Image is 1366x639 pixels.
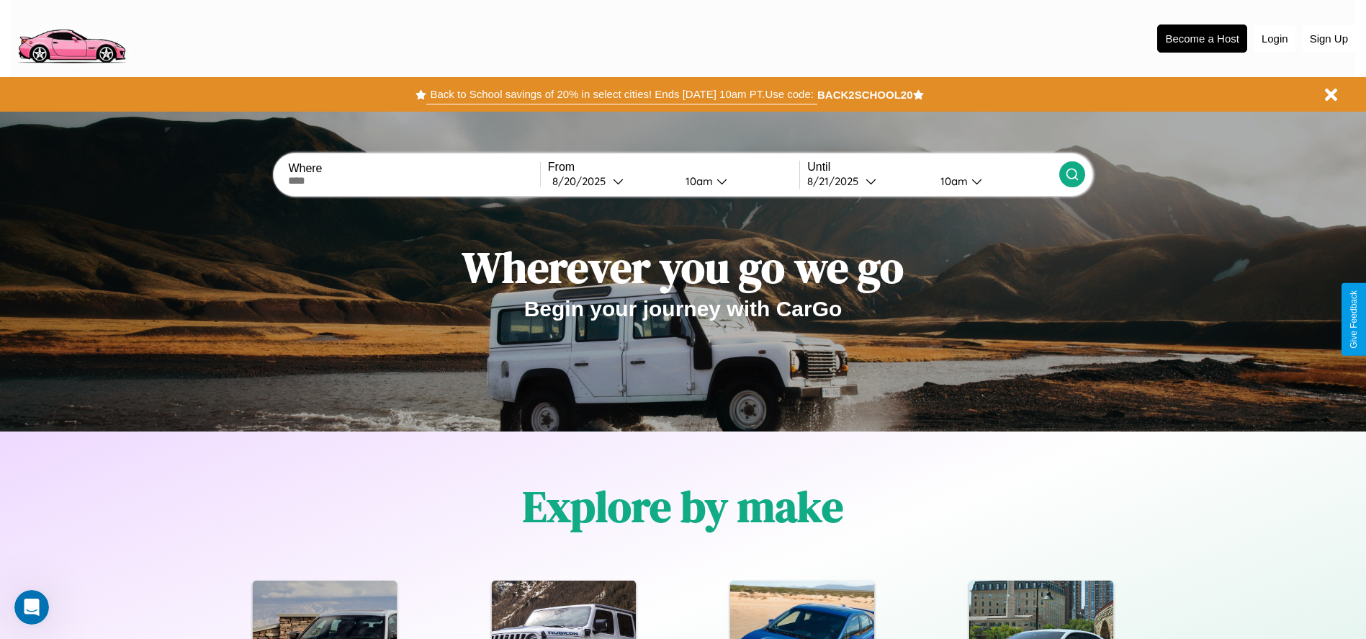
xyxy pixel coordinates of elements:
[817,89,913,101] b: BACK2SCHOOL20
[1349,290,1359,349] div: Give Feedback
[1303,25,1355,52] button: Sign Up
[14,590,49,625] iframe: Intercom live chat
[807,174,866,188] div: 8 / 21 / 2025
[11,7,132,67] img: logo
[933,174,971,188] div: 10am
[1254,25,1295,52] button: Login
[552,174,613,188] div: 8 / 20 / 2025
[548,161,799,174] label: From
[674,174,800,189] button: 10am
[678,174,716,188] div: 10am
[929,174,1059,189] button: 10am
[807,161,1059,174] label: Until
[426,84,817,104] button: Back to School savings of 20% in select cities! Ends [DATE] 10am PT.Use code:
[523,477,843,536] h1: Explore by make
[1157,24,1247,53] button: Become a Host
[548,174,674,189] button: 8/20/2025
[288,162,539,175] label: Where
